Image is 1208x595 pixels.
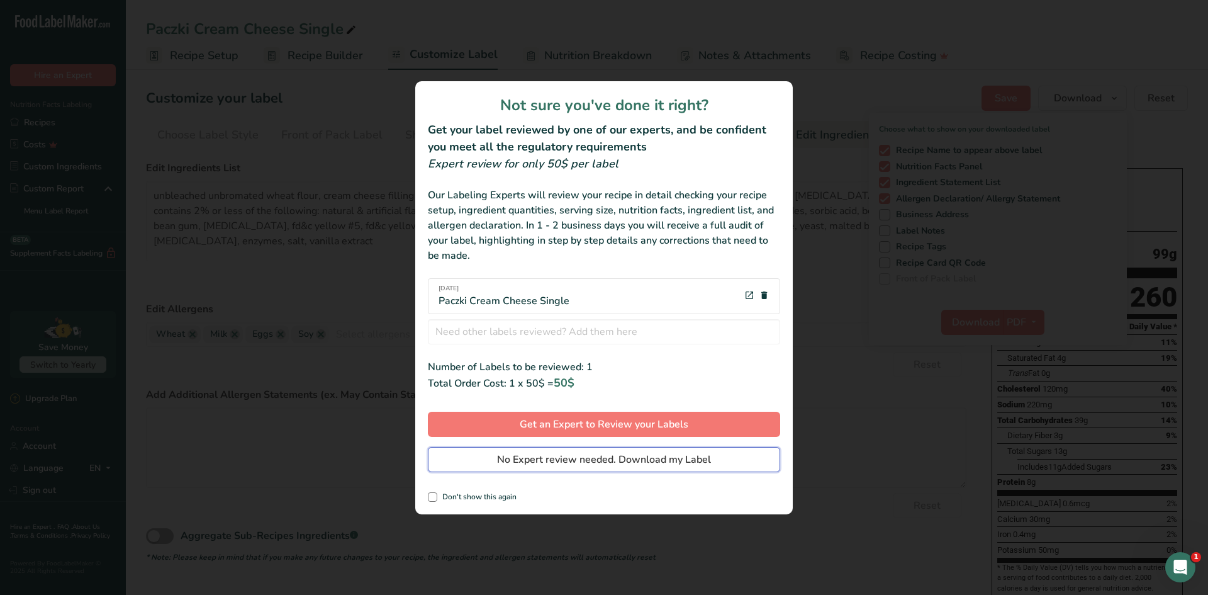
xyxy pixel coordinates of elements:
[1165,552,1195,582] iframe: Intercom live chat
[428,375,780,392] div: Total Order Cost: 1 x 50$ =
[428,447,780,472] button: No Expert review needed. Download my Label
[428,360,780,375] div: Number of Labels to be reviewed: 1
[437,492,517,502] span: Don't show this again
[439,284,569,309] div: Paczki Cream Cheese Single
[428,412,780,437] button: Get an Expert to Review your Labels
[428,188,780,263] div: Our Labeling Experts will review your recipe in detail checking your recipe setup, ingredient qua...
[428,94,780,116] h1: Not sure you've done it right?
[428,319,780,344] input: Need other labels reviewed? Add them here
[554,375,574,390] span: 50$
[439,284,569,293] span: [DATE]
[1191,552,1201,562] span: 1
[428,122,780,156] h2: Get your label reviewed by one of our experts, and be confident you meet all the regulatory requi...
[428,156,780,173] div: Expert review for only 50$ per label
[497,452,711,467] span: No Expert review needed. Download my Label
[520,417,688,432] span: Get an Expert to Review your Labels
